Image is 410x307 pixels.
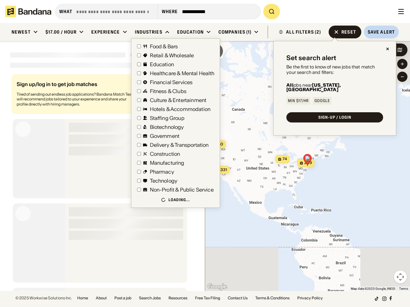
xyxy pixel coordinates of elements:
[150,44,178,49] div: Food & Bars
[114,296,131,300] a: Post a job
[139,296,161,300] a: Search Jobs
[150,187,214,192] div: Non-Profit & Public Service
[399,287,408,290] a: Terms (opens in new tab)
[286,83,383,92] div: jobs near
[150,160,184,165] div: Manufacturing
[318,115,351,119] div: SIGN-UP / LOGIN
[150,115,184,121] div: Staffing Group
[168,197,190,202] div: Loading...
[351,287,395,290] span: Map data ©2025 Google, INEGI
[10,72,195,291] div: grid
[150,71,215,76] div: Healthcare & Mental Health
[17,82,136,92] div: Sign up/log in to get job matches
[150,169,174,174] div: Pharmacy
[255,296,290,300] a: Terms & Conditions
[150,80,193,85] div: Financial Services
[17,92,136,107] div: Tired of sending out endless job applications? Bandana Match Team will recommend jobs tailored to...
[168,296,187,300] a: Resources
[394,271,407,283] button: Map camera controls
[286,30,321,34] div: ALL FILTERS (2)
[45,29,77,35] div: $17.00 / hour
[177,29,204,35] div: Education
[15,296,72,300] div: © 2025 Workwise Solutions Inc.
[195,296,220,300] a: Free Tax Filing
[96,296,107,300] a: About
[228,296,248,300] a: Contact Us
[297,296,323,300] a: Privacy Policy
[283,156,287,162] span: 74
[207,283,228,291] a: Open this area in Google Maps (opens a new window)
[150,89,186,94] div: Fitness & Clubs
[5,6,51,17] img: Bandana logotype
[150,62,174,67] div: Education
[150,142,209,147] div: Delivery & Transportation
[286,54,336,62] div: Set search alert
[135,29,162,35] div: Industries
[150,178,178,183] div: Technology
[218,167,227,173] span: 1,331
[341,30,356,34] div: Reset
[150,151,180,156] div: Construction
[91,29,120,35] div: Experience
[150,124,184,130] div: Biotechnology
[286,82,292,88] b: All
[286,82,341,92] b: [US_STATE], [GEOGRAPHIC_DATA]
[150,53,194,58] div: Retail & Wholesale
[368,29,395,35] div: Save Alert
[150,106,211,112] div: Hotels & Accommodation
[59,9,72,14] div: what
[77,296,88,300] a: Home
[286,64,383,75] div: Be the first to know of new jobs that match your search and filters:
[207,283,228,291] img: Google
[162,9,178,14] div: Where
[288,99,309,103] div: Min $17/hr
[12,29,31,35] div: Newest
[218,29,252,35] div: Companies (1)
[315,99,330,103] div: Google
[150,98,207,103] div: Culture & Entertainment
[150,133,180,138] div: Government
